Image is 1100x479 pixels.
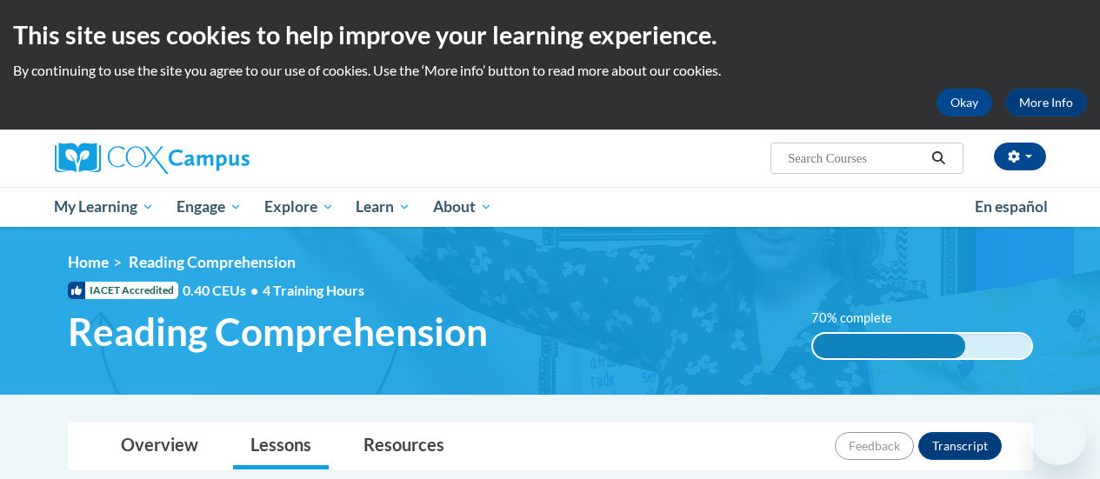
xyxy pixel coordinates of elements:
div: 70% complete [813,334,966,358]
label: 70% complete [811,309,911,328]
img: Cox Campus [55,143,250,174]
span: 4 Training Hours [263,282,364,298]
span: IACET Accredited [68,282,178,299]
a: Learn [344,187,422,227]
span: En español [975,197,1048,216]
span: About [433,196,492,217]
button: Okay [937,89,992,116]
a: Engage [165,187,253,227]
p: By continuing to use the site you agree to our use of cookies. Use the ‘More info’ button to read... [13,61,1087,80]
input: Search Courses [786,148,925,169]
span: 0.40 CEUs [183,281,263,300]
a: Home [68,253,109,271]
button: Feedback [835,432,914,460]
a: En español [963,189,1059,225]
a: More Info [1005,89,1087,116]
button: Transcript [918,432,1002,460]
a: Resources [346,423,462,469]
span: Reading Comprehension [129,253,296,271]
a: Explore [253,187,345,227]
span: • [250,282,258,298]
a: Cox Campus [55,143,368,174]
span: Reading Comprehension [68,309,488,355]
button: Account Settings [994,143,1046,170]
div: Main menu [42,187,1059,227]
span: Engage [177,196,242,217]
a: My Learning [43,187,166,227]
a: Lessons [233,423,329,469]
span: My Learning [54,196,154,217]
button: Search [925,148,951,169]
span: Explore [264,196,334,217]
h2: This site uses cookies to help improve your learning experience. [13,17,1087,52]
a: About [422,187,503,227]
a: Overview [103,423,216,469]
iframe: Button to launch messaging window [1030,409,1086,465]
span: Learn [356,196,410,217]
